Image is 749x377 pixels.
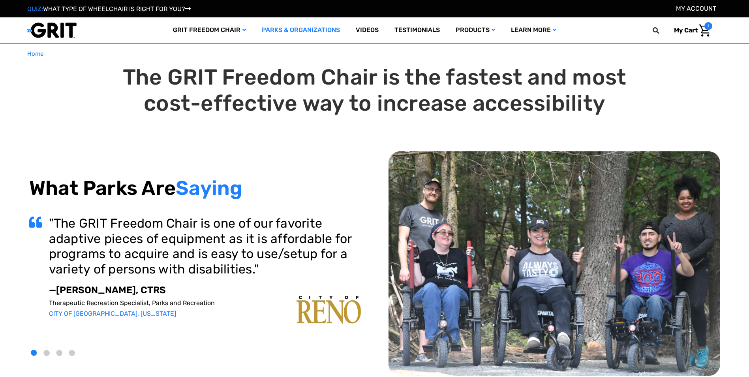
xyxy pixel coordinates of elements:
[69,350,75,356] button: 4 of 4
[27,22,77,38] img: GRIT All-Terrain Wheelchair and Mobility Equipment
[29,64,720,117] h1: The GRIT Freedom Chair is the fastest and most cost-effective way to increase accessibility
[49,299,361,307] p: Therapeutic Recreation Specialist, Parks and Recreation
[27,49,722,58] nav: Breadcrumb
[29,176,361,200] h2: What Parks Are
[27,49,43,58] a: Home
[676,5,716,12] a: Account
[254,17,348,43] a: Parks & Organizations
[49,310,361,317] p: CITY OF [GEOGRAPHIC_DATA], [US_STATE]
[704,22,712,30] span: 1
[31,350,37,356] button: 1 of 4
[389,151,720,376] img: top-carousel.png
[668,22,712,39] a: Cart with 1 items
[56,350,62,356] button: 3 of 4
[503,17,564,43] a: Learn More
[49,216,361,277] h3: "The GRIT Freedom Chair is one of our favorite adaptive pieces of equipment as it is affordable f...
[674,26,698,34] span: My Cart
[348,17,387,43] a: Videos
[297,296,361,324] img: carousel-img1.png
[27,5,43,13] span: QUIZ:
[27,50,43,57] span: Home
[656,22,668,39] input: Search
[165,17,254,43] a: GRIT Freedom Chair
[448,17,503,43] a: Products
[44,350,50,356] button: 2 of 4
[387,17,448,43] a: Testimonials
[27,5,191,13] a: QUIZ:WHAT TYPE OF WHEELCHAIR IS RIGHT FOR YOU?
[699,25,710,37] img: Cart
[49,285,361,296] p: —[PERSON_NAME], CTRS
[176,176,242,200] span: Saying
